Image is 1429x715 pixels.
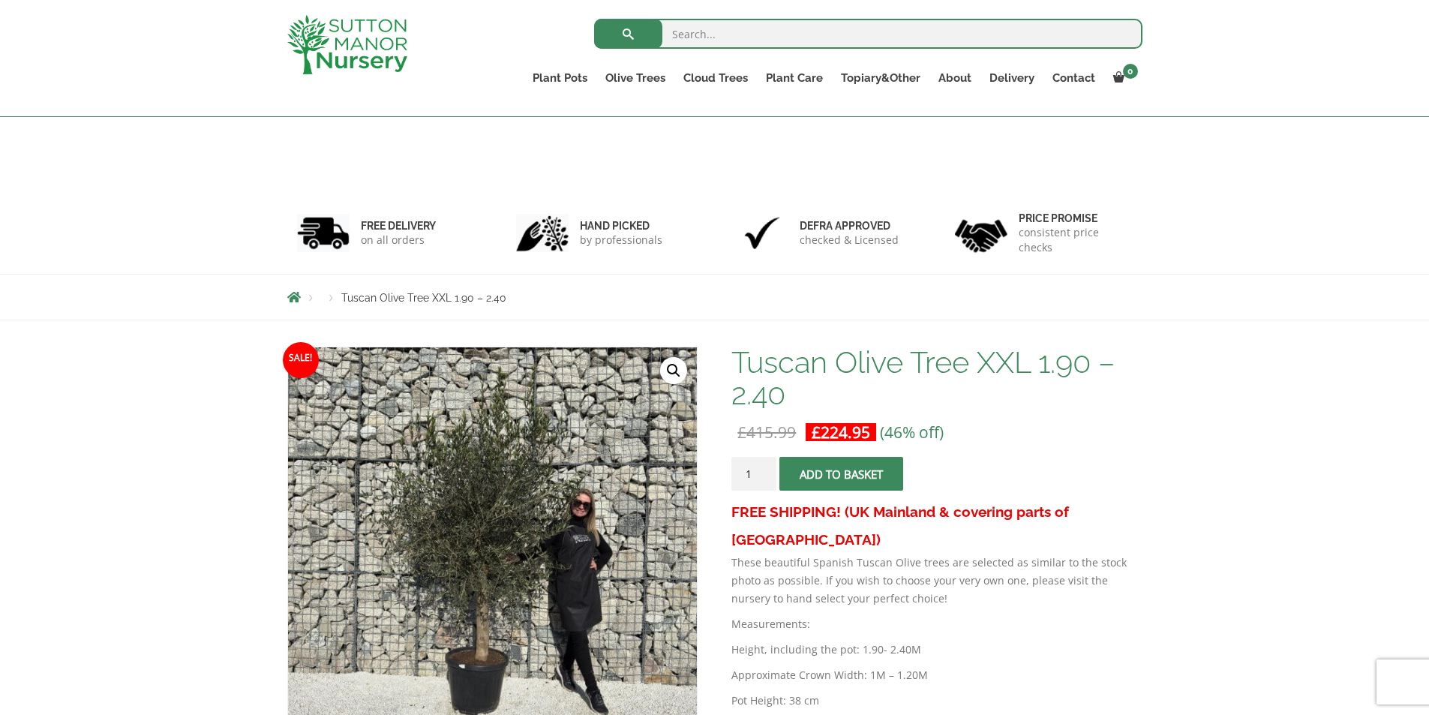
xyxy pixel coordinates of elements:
[731,347,1142,410] h1: Tuscan Olive Tree XXL 1.90 – 2.40
[737,422,796,443] bdi: 415.99
[731,666,1142,684] p: Approximate Crown Width: 1M – 1.20M
[361,219,436,233] h6: FREE DELIVERY
[731,692,1142,710] p: Pot Height: 38 cm
[524,68,596,89] a: Plant Pots
[779,457,903,491] button: Add to basket
[580,233,662,248] p: by professionals
[812,422,870,443] bdi: 224.95
[800,233,899,248] p: checked & Licensed
[731,615,1142,633] p: Measurements:
[757,68,832,89] a: Plant Care
[297,214,350,252] img: 1.jpg
[1019,225,1133,255] p: consistent price checks
[737,422,746,443] span: £
[287,15,407,74] img: logo
[1019,212,1133,225] h6: Price promise
[594,19,1142,49] input: Search...
[955,210,1007,256] img: 4.jpg
[800,219,899,233] h6: Defra approved
[660,357,687,384] a: View full-screen image gallery
[1104,68,1142,89] a: 0
[361,233,436,248] p: on all orders
[674,68,757,89] a: Cloud Trees
[731,554,1142,608] p: These beautiful Spanish Tuscan Olive trees are selected as similar to the stock photo as possible...
[731,641,1142,659] p: Height, including the pot: 1.90- 2.40M
[1043,68,1104,89] a: Contact
[287,291,1142,303] nav: Breadcrumbs
[731,498,1142,554] h3: FREE SHIPPING! (UK Mainland & covering parts of [GEOGRAPHIC_DATA])
[1123,64,1138,79] span: 0
[736,214,788,252] img: 3.jpg
[980,68,1043,89] a: Delivery
[283,342,319,378] span: Sale!
[812,422,821,443] span: £
[516,214,569,252] img: 2.jpg
[929,68,980,89] a: About
[580,219,662,233] h6: hand picked
[880,422,944,443] span: (46% off)
[731,457,776,491] input: Product quantity
[341,292,506,304] span: Tuscan Olive Tree XXL 1.90 – 2.40
[832,68,929,89] a: Topiary&Other
[596,68,674,89] a: Olive Trees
